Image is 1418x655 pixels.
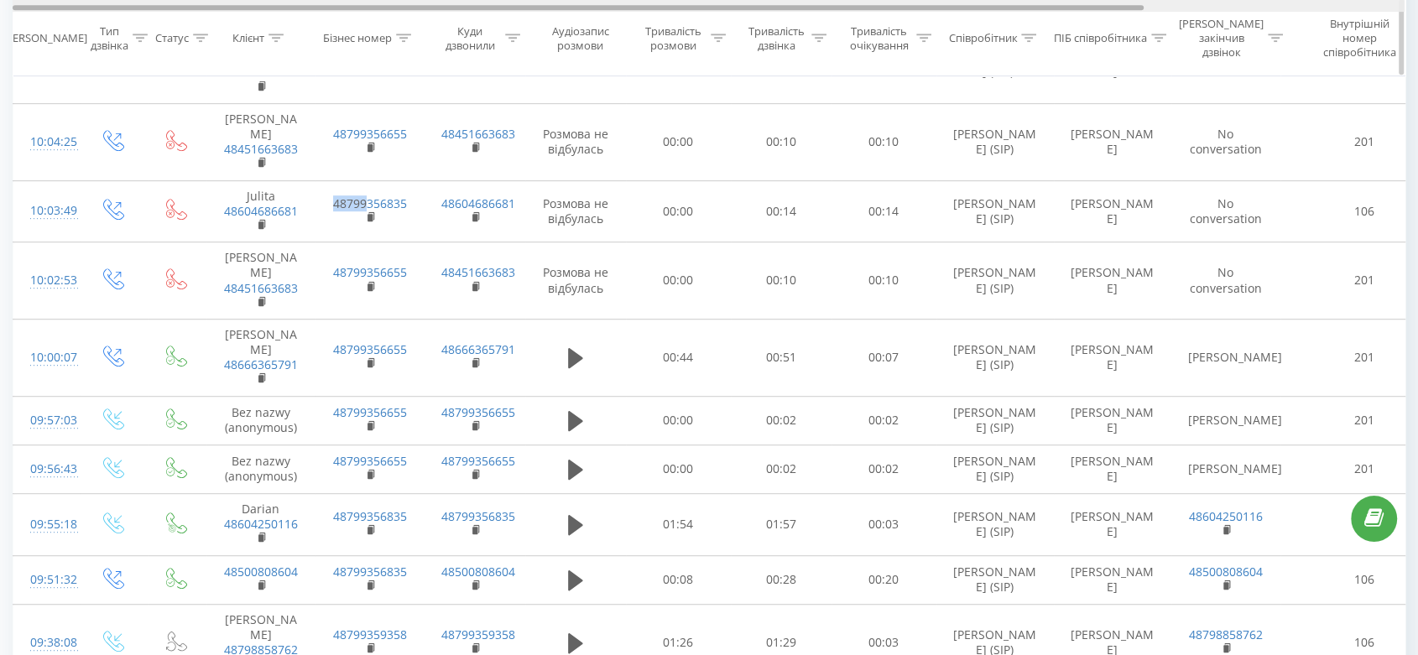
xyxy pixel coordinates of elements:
td: [PERSON_NAME] [206,319,315,396]
td: 00:08 [626,555,731,604]
td: [PERSON_NAME] [206,242,315,320]
td: [PERSON_NAME] (SIP) [936,444,1054,493]
td: 00:00 [626,396,731,444]
div: 10:03:49 [30,195,64,227]
td: 00:00 [626,444,731,493]
td: 00:07 [832,319,936,396]
td: 00:10 [731,242,832,320]
td: [PERSON_NAME] [1054,444,1171,493]
a: 48798858762 [1189,626,1263,642]
td: [PERSON_NAME] [1171,396,1280,444]
a: 48799359358 [441,626,515,642]
span: Розмова не відбулась [543,195,608,226]
a: 48799356655 [441,404,515,420]
a: 48500808604 [441,564,515,580]
a: 48500808604 [1189,564,1263,580]
div: Бізнес номер [323,32,392,46]
td: Julita [206,180,315,242]
td: 00:51 [731,319,832,396]
td: [PERSON_NAME] [1054,494,1171,556]
a: 48604250116 [1189,508,1263,524]
td: [PERSON_NAME] [1171,319,1280,396]
div: Клієнт [232,32,264,46]
a: 48799356835 [333,195,407,211]
div: Тривалість очікування [846,24,912,53]
div: Тривалість дзвінка [745,24,807,53]
div: 10:02:53 [30,264,64,297]
td: No conversation [1171,242,1280,320]
div: Тип дзвінка [91,24,128,53]
td: [PERSON_NAME] [1171,444,1280,493]
div: [PERSON_NAME] [3,32,87,46]
div: [PERSON_NAME] закінчив дзвінок [1179,18,1264,60]
td: [PERSON_NAME] [1054,180,1171,242]
td: 00:10 [731,103,832,180]
a: 48604686681 [224,203,298,219]
a: 48666365791 [224,356,298,372]
div: 09:57:03 [30,404,64,437]
div: 10:00:07 [30,341,64,374]
td: Bez nazwy (anonymous) [206,396,315,444]
td: [PERSON_NAME] [1054,555,1171,604]
div: Тривалість розмови [640,24,706,53]
td: [PERSON_NAME] [1054,103,1171,180]
td: [PERSON_NAME] (SIP) [936,319,1054,396]
a: 48451663683 [224,141,298,157]
td: No conversation [1171,103,1280,180]
td: [PERSON_NAME] [1054,319,1171,396]
td: [PERSON_NAME] (SIP) [936,396,1054,444]
td: [PERSON_NAME] [1054,242,1171,320]
a: 48604686681 [441,195,515,211]
td: 00:44 [626,319,731,396]
td: 00:14 [731,180,832,242]
td: Bez nazwy (anonymous) [206,444,315,493]
td: [PERSON_NAME] (SIP) [936,242,1054,320]
a: 48799356655 [333,341,407,357]
div: 09:56:43 [30,453,64,486]
a: 48799356655 [333,126,407,142]
div: Куди дзвонили [439,24,501,53]
div: Співробітник [948,32,1017,46]
a: 48451663683 [441,264,515,280]
td: 00:20 [832,555,936,604]
div: 09:55:18 [30,508,64,541]
td: 00:14 [832,180,936,242]
div: Аудіозапис розмови [540,24,621,53]
div: 09:51:32 [30,564,64,596]
td: No conversation [1171,180,1280,242]
td: 00:00 [626,180,731,242]
a: 48799359358 [333,626,407,642]
a: 48500808604 [224,564,298,580]
a: 48799356655 [333,453,407,469]
td: [PERSON_NAME] (SIP) [936,103,1054,180]
td: 00:02 [832,396,936,444]
a: 48666365791 [441,341,515,357]
td: 00:00 [626,103,731,180]
div: Внутрішній номер співробітника [1315,18,1405,60]
div: Статус [155,32,189,46]
a: 48799356655 [333,404,407,420]
td: [PERSON_NAME] (SIP) [936,494,1054,556]
td: 00:02 [731,396,832,444]
td: Darian [206,494,315,556]
td: 00:02 [731,444,832,493]
a: 48799356835 [441,508,515,524]
td: [PERSON_NAME] [1054,396,1171,444]
td: 01:57 [731,494,832,556]
td: 00:00 [626,242,731,320]
a: 48799356835 [333,508,407,524]
a: 48451663683 [441,126,515,142]
a: 48799356655 [333,264,407,280]
td: [PERSON_NAME] (SIP) [936,180,1054,242]
div: ПІБ співробітника [1054,32,1147,46]
td: 00:02 [832,444,936,493]
a: 48799356835 [333,564,407,580]
td: 00:28 [731,555,832,604]
td: 00:10 [832,103,936,180]
span: Розмова не відбулась [543,264,608,295]
td: 01:54 [626,494,731,556]
td: [PERSON_NAME] (SIP) [936,555,1054,604]
td: [PERSON_NAME] [206,103,315,180]
a: 48799356655 [441,453,515,469]
a: 48451663683 [224,280,298,296]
